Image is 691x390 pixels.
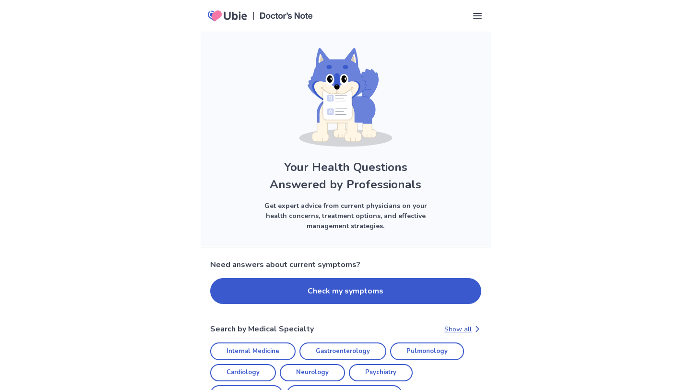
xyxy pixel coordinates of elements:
h1: Your Health Questions Answered by Professionals [270,158,421,193]
p: Get expert advice from current physicians on your health concerns, treatment options, and effecti... [253,201,438,231]
a: Neurology [280,364,345,382]
p: Show all [444,324,472,334]
a: Pulmonology [390,342,464,360]
a: Internal Medicine [210,342,296,360]
p: Search by Medical Specialty [210,323,314,335]
a: Psychiatry [349,364,413,382]
p: Need answers about current symptoms? [210,259,481,270]
img: Ubie mascot holding a Q&A card [299,48,393,147]
a: Cardiology [210,364,276,382]
a: Show all [444,324,481,334]
img: Doctors Note Logo [260,12,313,19]
a: Gastroenterology [299,342,386,360]
button: Check my symptoms [210,278,481,304]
